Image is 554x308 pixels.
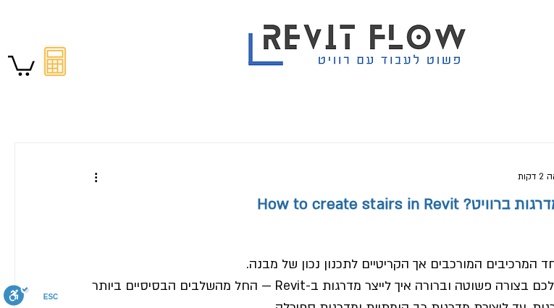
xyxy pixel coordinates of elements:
[87,168,104,185] button: פעולות נוספות
[234,2,484,69] img: Revit flow logo פשוט לעבוד עם רוויט
[44,47,66,76] svg: מחשבון מעבר מאוטוקאד לרוויט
